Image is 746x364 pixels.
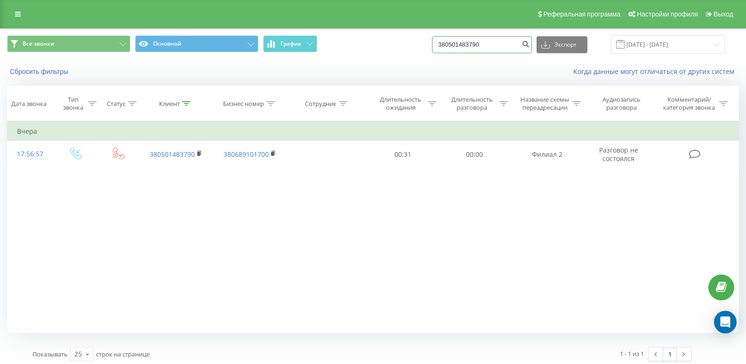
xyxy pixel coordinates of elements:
div: Клиент [159,100,180,108]
td: 00:00 [439,141,510,168]
button: Основной [135,35,258,52]
div: Комментарий/категория звонка [662,96,717,112]
div: 25 [74,349,82,359]
span: Реферальная программа [543,10,620,18]
span: График [281,40,301,47]
div: 17:56:57 [17,145,44,163]
a: 380501483790 [150,150,195,159]
span: Разговор не состоялся [599,146,638,163]
div: 1 - 1 из 1 [620,349,644,358]
div: Бизнес номер [223,100,264,108]
td: 00:31 [367,141,439,168]
div: Название схемы переадресации [520,96,570,112]
td: Вчера [8,122,739,141]
span: Выход [714,10,733,18]
button: График [263,35,317,52]
a: 1 [663,348,677,361]
button: Все звонки [7,35,130,52]
div: Аудиозапись разговора [593,96,650,112]
div: Тип звонка [61,96,85,112]
span: Все звонки [23,40,54,48]
div: Сотрудник [305,100,337,108]
a: Когда данные могут отличаться от других систем [573,67,739,76]
button: Сбросить фильтры [7,67,73,76]
span: Показывать [32,350,68,358]
a: 380689101700 [224,150,269,159]
button: Экспорт [537,36,587,53]
div: Длительность разговора [447,96,497,112]
div: Open Intercom Messenger [714,311,737,333]
div: Длительность ожидания [376,96,425,112]
input: Поиск по номеру [432,36,532,53]
span: Настройки профиля [637,10,698,18]
td: Филиал 2 [510,141,584,168]
div: Дата звонка [11,100,47,108]
div: Статус [107,100,126,108]
span: строк на странице [96,350,150,358]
